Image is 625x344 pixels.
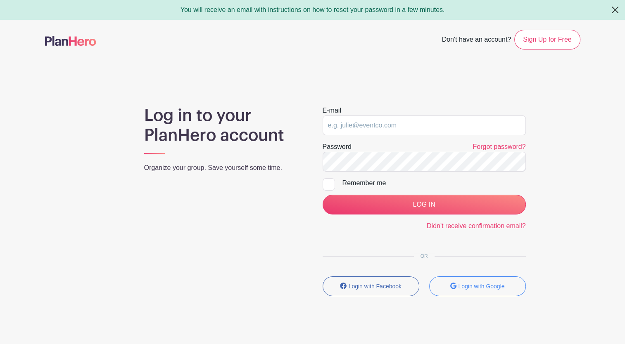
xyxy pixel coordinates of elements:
input: LOG IN [323,195,526,214]
span: OR [414,253,435,259]
label: E-mail [323,106,341,115]
a: Sign Up for Free [514,30,580,49]
img: logo-507f7623f17ff9eddc593b1ce0a138ce2505c220e1c5a4e2b4648c50719b7d32.svg [45,36,96,46]
a: Forgot password? [473,143,525,150]
small: Login with Facebook [349,283,402,290]
h1: Log in to your PlanHero account [144,106,303,145]
button: Login with Facebook [323,276,419,296]
a: Didn't receive confirmation email? [427,222,526,229]
label: Password [323,142,352,152]
button: Login with Google [429,276,526,296]
input: e.g. julie@eventco.com [323,115,526,135]
p: Organize your group. Save yourself some time. [144,163,303,173]
span: Don't have an account? [442,31,511,49]
small: Login with Google [458,283,504,290]
div: Remember me [342,178,526,188]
